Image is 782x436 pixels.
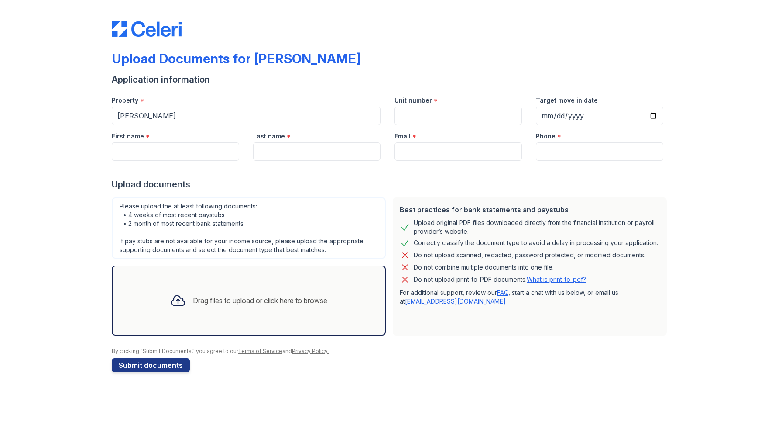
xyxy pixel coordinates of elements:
[112,358,190,372] button: Submit documents
[414,275,586,284] p: Do not upload print-to-PDF documents.
[394,96,432,105] label: Unit number
[400,204,660,215] div: Best practices for bank statements and paystubs
[112,21,182,37] img: CE_Logo_Blue-a8612792a0a2168367f1c8372b55b34899dd931a85d93a1a3d3e32e68fde9ad4.png
[527,276,586,283] a: What is print-to-pdf?
[112,348,670,355] div: By clicking "Submit Documents," you agree to our and
[414,250,645,260] div: Do not upload scanned, redacted, password protected, or modified documents.
[112,178,670,190] div: Upload documents
[414,238,658,248] div: Correctly classify the document type to avoid a delay in processing your application.
[112,96,138,105] label: Property
[253,132,285,141] label: Last name
[112,197,386,259] div: Please upload the at least following documents: • 4 weeks of most recent paystubs • 2 month of mo...
[405,298,506,305] a: [EMAIL_ADDRESS][DOMAIN_NAME]
[112,51,360,66] div: Upload Documents for [PERSON_NAME]
[400,288,660,306] p: For additional support, review our , start a chat with us below, or email us at
[536,132,556,141] label: Phone
[193,295,327,306] div: Drag files to upload or click here to browse
[536,96,598,105] label: Target move in date
[292,348,329,354] a: Privacy Policy.
[414,262,554,273] div: Do not combine multiple documents into one file.
[497,289,508,296] a: FAQ
[394,132,411,141] label: Email
[414,218,660,236] div: Upload original PDF files downloaded directly from the financial institution or payroll provider’...
[112,73,670,86] div: Application information
[238,348,282,354] a: Terms of Service
[112,132,144,141] label: First name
